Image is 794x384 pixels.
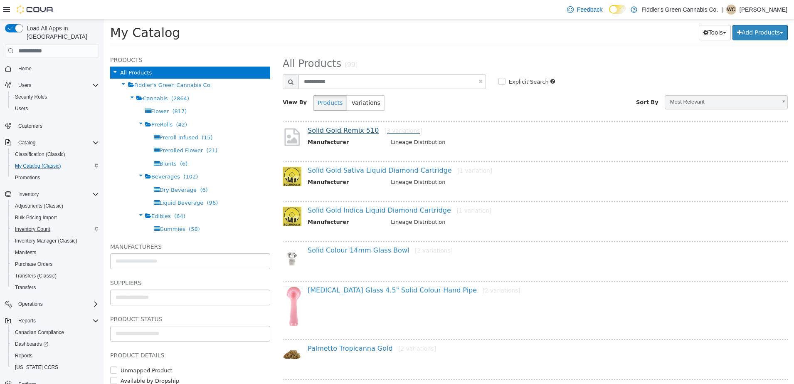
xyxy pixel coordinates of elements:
th: Manufacturer [204,199,281,209]
span: Catalog [18,139,35,146]
span: Purchase Orders [15,261,53,268]
button: Tools [595,6,627,21]
button: Canadian Compliance [8,327,102,338]
label: Explicit Search [403,59,445,67]
span: (58) [85,207,96,213]
span: (6) [96,168,104,174]
span: Customers [15,120,99,131]
span: Catalog [15,138,99,148]
span: (2864) [67,76,85,82]
button: Security Roles [8,91,102,103]
button: Inventory [2,188,102,200]
button: Purchase Orders [8,258,102,270]
span: (64) [70,194,81,200]
span: Prerolled Flower [56,128,99,134]
button: Promotions [8,172,102,183]
span: Feedback [577,5,602,14]
span: Reports [12,351,99,361]
span: Security Roles [12,92,99,102]
img: 150 [179,148,197,167]
a: Reports [12,351,36,361]
a: Solid Gold Indica Liquid Diamond Cartridge[1 variation] [204,187,387,195]
span: Classification (Classic) [12,149,99,159]
a: [US_STATE] CCRS [12,362,62,372]
button: Home [2,62,102,74]
button: Inventory Manager (Classic) [8,235,102,247]
span: Adjustments (Classic) [12,201,99,211]
small: [1 variation] [353,188,387,195]
button: Inventory [15,189,42,199]
span: (21) [102,128,113,134]
span: Customers [18,123,42,129]
button: Customers [2,119,102,131]
button: Add Products [629,6,684,21]
small: [3 variations] [281,108,318,115]
div: Winston Clarkson [726,5,736,15]
label: Unmapped Product [15,347,69,356]
a: Inventory Manager (Classic) [12,236,81,246]
span: PreRolls [47,102,69,109]
span: (96) [103,181,114,187]
button: Transfers (Classic) [8,270,102,282]
button: Users [15,80,35,90]
span: (15) [98,115,109,121]
span: Reports [18,317,36,324]
a: Security Roles [12,92,50,102]
span: Inventory Manager (Classic) [12,236,99,246]
a: Promotions [12,173,44,183]
a: Bulk Pricing Import [12,213,60,223]
span: Transfers (Classic) [12,271,99,281]
span: Blunts [56,141,73,148]
a: Purchase Orders [12,259,56,269]
button: Classification (Classic) [8,149,102,160]
span: Transfers [12,282,99,292]
td: Lineage Distribution [281,159,666,169]
span: View By [179,80,203,86]
a: Canadian Compliance [12,327,67,337]
small: [2 variations] [379,268,417,275]
img: 150 [179,326,197,344]
span: (6) [76,141,84,148]
span: My Catalog (Classic) [15,163,61,169]
button: [US_STATE] CCRS [8,362,102,373]
a: Transfers [12,282,39,292]
a: Transfers (Classic) [12,271,60,281]
img: 150 [179,228,197,246]
a: Dashboards [12,339,52,349]
p: Fiddler's Green Cannabis Co. [641,5,718,15]
h5: Manufacturers [6,223,166,233]
img: Cova [17,5,54,14]
button: Catalog [2,137,102,149]
a: Feedback [564,1,606,18]
span: Classification (Classic) [15,151,65,158]
span: Security Roles [15,94,47,100]
a: Solid Colour 14mm Glass Bowl[2 variations] [204,227,349,235]
button: Products [209,76,243,92]
a: Customers [15,121,46,131]
span: (42) [72,102,83,109]
span: Gummies [56,207,81,213]
button: Users [2,79,102,91]
h5: Suppliers [6,259,166,269]
small: [1 variation] [353,148,388,155]
button: Catalog [15,138,39,148]
th: Manufacturer [204,159,281,169]
button: Bulk Pricing Import [8,212,102,223]
span: Users [18,82,31,89]
span: Load All Apps in [GEOGRAPHIC_DATA] [23,24,99,41]
span: All Products [16,50,48,57]
a: [MEDICAL_DATA] Glass 4.5" Solid Colour Hand Pipe[2 variations] [204,267,416,275]
td: Lineage Distribution [281,199,666,209]
small: (99) [241,42,254,50]
th: Manufacturer [204,119,281,129]
button: Users [8,103,102,114]
span: Liquid Beverage [56,181,100,187]
span: Manifests [15,249,36,256]
span: Dashboards [15,341,48,347]
button: Manifests [8,247,102,258]
span: Home [15,63,99,74]
h5: Products [6,36,166,46]
span: Reports [15,316,99,326]
a: Home [15,64,35,74]
a: Most Relevant [561,76,684,90]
